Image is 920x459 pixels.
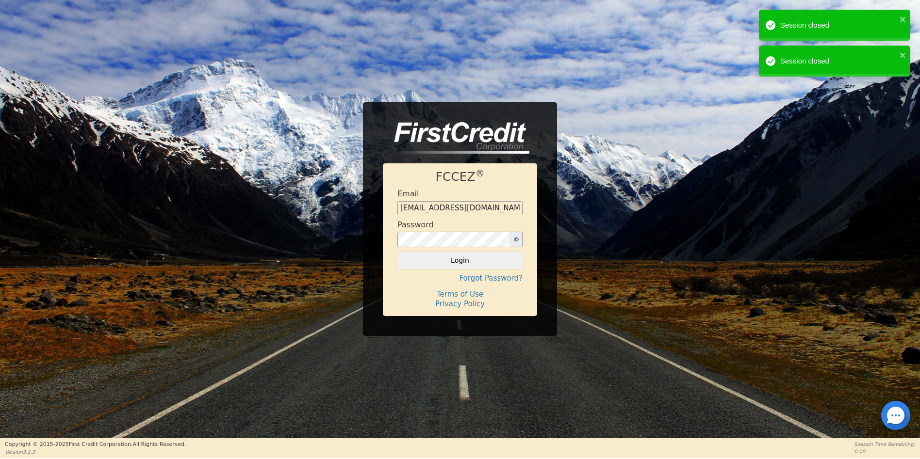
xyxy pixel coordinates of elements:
p: 0:00 [854,448,915,455]
h4: Email [397,189,419,198]
input: password [397,232,510,247]
div: Session closed [780,20,897,31]
h1: FCCEZ [397,170,523,184]
h4: Password [397,220,434,229]
div: Session closed [780,56,897,67]
button: Login [397,252,523,269]
img: logo-CMu_cnol.png [383,122,529,154]
h4: Privacy Policy [397,300,523,308]
p: Session Time Remaining: [854,441,915,448]
span: All Rights Reserved. [132,441,186,447]
p: Version 3.2.3 [5,448,186,456]
button: close [900,14,906,25]
h4: Terms of Use [397,290,523,299]
sup: ® [476,168,485,178]
input: Enter email [397,201,523,216]
button: close [900,49,906,61]
p: Copyright © 2015- 2025 First Credit Corporation. [5,441,186,449]
h4: Forgot Password? [397,274,523,283]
